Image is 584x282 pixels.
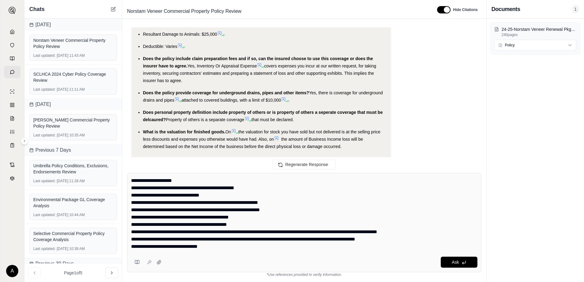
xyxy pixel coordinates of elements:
[288,98,290,103] span: .
[4,52,20,65] a: Prompt Library
[9,7,16,14] img: Expand sidebar
[33,212,56,217] span: Last updated:
[143,129,380,142] span: the valuation for stock you have sold but not delivered is at the selling price less discounts an...
[273,160,336,169] button: Regenerate Response
[33,179,56,183] span: Last updated:
[182,98,281,103] span: attached to covered buildings, with a limit of $10,000
[252,117,294,122] span: that must be declared.
[452,260,459,265] span: Ask
[166,117,244,122] span: Property of others is a separate coverage
[24,98,122,110] div: [DATE]
[33,87,113,92] div: [DATE] 11:11 AM
[453,7,478,12] span: Hide Citations
[24,144,122,156] div: Previous 7 Days
[4,99,20,111] a: Policy Comparisons
[127,272,481,277] div: *Use references provided to verify information.
[21,137,28,145] button: Expand sidebar
[33,87,56,92] span: Last updated:
[33,53,56,58] span: Last updated:
[4,159,20,171] a: Contract Analysis
[502,26,576,32] p: 24-25-Norstam Veneer Renewal Pkg Policy (insured).pdf
[4,126,20,138] a: Custom Report
[4,26,20,38] a: Home
[33,71,113,83] div: SCLHCA 2024 Cyber Policy Coverage Review
[6,4,18,16] button: Expand sidebar
[4,85,20,98] a: Single Policy
[4,172,20,184] a: Legal Search Engine
[143,32,217,37] span: Resultant Damage to Animals: $25,000
[4,139,20,151] a: Coverage Table
[33,246,113,251] div: [DATE] 10:38 AM
[143,110,383,122] span: Does personal property definition include property of others or is property of others a seperate ...
[143,44,177,49] span: Deductible: Varies
[33,179,113,183] div: [DATE] 11:28 AM
[285,162,328,167] span: Regenerate Response
[110,5,117,13] button: New Chat
[188,63,257,68] span: Yes, Inventory Or Appraisal Expense
[143,90,309,95] span: Does the policy provide coverage for underground drains, pipes and other items?
[33,53,113,58] div: [DATE] 11:43 AM
[125,6,430,16] div: Edit Title
[494,26,576,37] button: 24-25-Norstam Veneer Renewal Pkg Policy (insured).pdf240pages
[143,56,373,68] span: Does the policy include claim preparation fees and if so, can the insured choose to use this cove...
[225,129,231,134] span: On
[502,32,576,37] p: 240 pages
[24,258,122,270] div: Previous 30 Days
[4,66,20,78] a: Chat
[33,246,56,251] span: Last updated:
[6,265,18,277] div: A
[33,163,113,175] div: Umbrella Policy Conditions, Exclusions, Endorsements Review
[33,117,113,129] div: [PERSON_NAME] Commercial Property Policy Review
[143,137,363,149] span: the amount of Business Income loss will be determined based on the Net Income of the business bef...
[491,5,520,13] h3: Documents
[143,63,376,83] span: covers expenses you incur at our written request, for taking inventory, securing contractors' est...
[125,6,244,16] span: Norstam Veneer Commercial Property Policy Review
[24,19,122,31] div: [DATE]
[33,197,113,209] div: Environmental Package GL Coverage Analysis
[441,257,477,268] button: Ask
[33,212,113,217] div: [DATE] 10:44 AM
[572,5,579,13] span: 1
[64,270,82,276] span: Page 1 of 5
[33,133,56,138] span: Last updated:
[4,112,20,125] a: Claim Coverage
[33,37,113,49] div: Norstam Veneer Commercial Property Policy Review
[4,39,20,51] a: Documents Vault
[29,5,45,13] span: Chats
[33,230,113,243] div: Selective Commercial Property Policy Coverage Analysis
[143,129,225,134] span: What is the valuation for finished goods.
[33,133,113,138] div: [DATE] 10:35 AM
